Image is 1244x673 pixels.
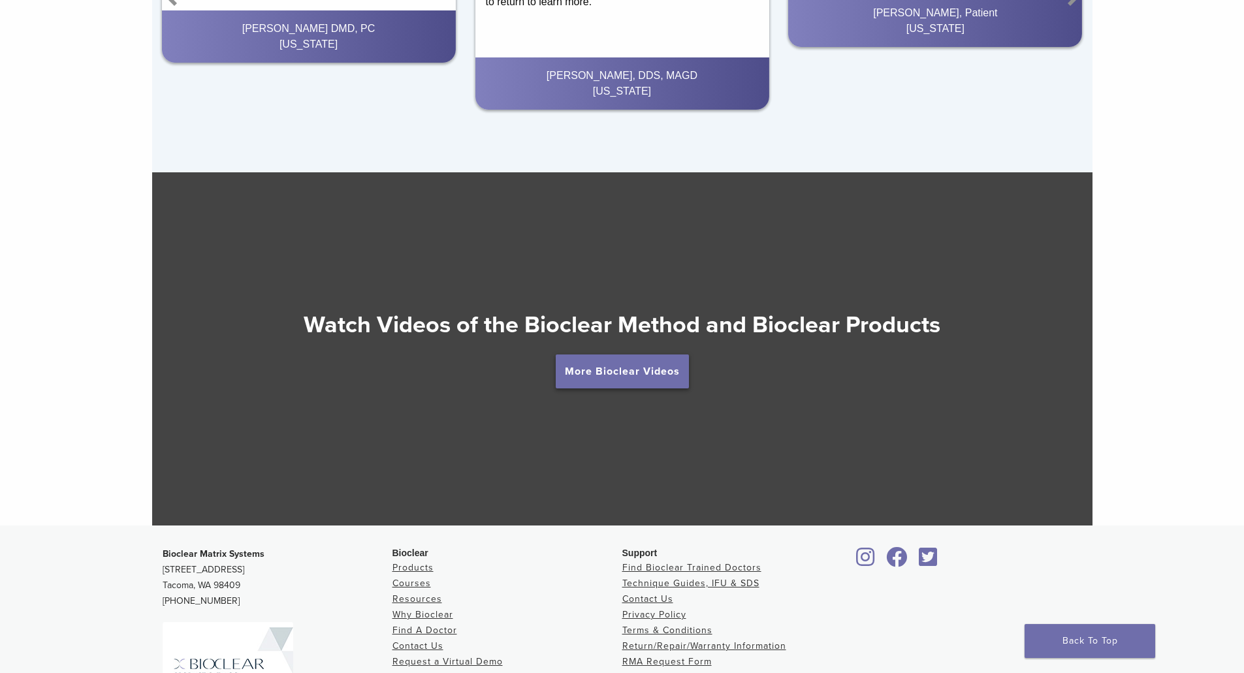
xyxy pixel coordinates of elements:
a: Contact Us [622,593,673,604]
a: Bioclear [882,555,912,568]
a: Bioclear [852,555,880,568]
div: [PERSON_NAME], Patient [799,5,1072,21]
a: Resources [392,593,442,604]
a: RMA Request Form [622,656,712,667]
a: Return/Repair/Warranty Information [622,640,786,651]
strong: Bioclear Matrix Systems [163,548,264,559]
div: [PERSON_NAME] DMD, PC [172,21,445,37]
span: Support [622,548,658,558]
a: Technique Guides, IFU & SDS [622,578,759,589]
a: Request a Virtual Demo [392,656,503,667]
a: Contact Us [392,640,443,651]
div: [PERSON_NAME], DDS, MAGD [485,68,758,84]
p: [STREET_ADDRESS] Tacoma, WA 98409 [PHONE_NUMBER] [163,546,392,609]
div: [US_STATE] [485,84,758,99]
div: [US_STATE] [799,21,1072,37]
a: Terms & Conditions [622,625,712,636]
a: Back To Top [1025,624,1155,658]
a: Courses [392,578,431,589]
a: Products [392,562,434,573]
a: Find Bioclear Trained Doctors [622,562,761,573]
a: More Bioclear Videos [556,354,689,388]
a: Bioclear [915,555,942,568]
div: [US_STATE] [172,37,445,52]
span: Bioclear [392,548,428,558]
a: Privacy Policy [622,609,686,620]
a: Why Bioclear [392,609,453,620]
a: Find A Doctor [392,625,457,636]
h2: Watch Videos of the Bioclear Method and Bioclear Products [152,309,1092,341]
